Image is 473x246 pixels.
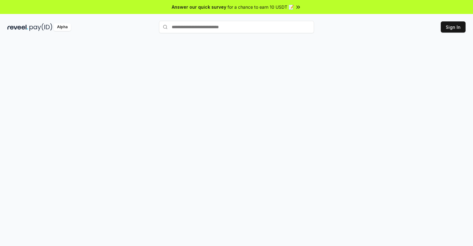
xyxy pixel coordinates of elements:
[54,23,71,31] div: Alpha
[441,21,466,33] button: Sign In
[228,4,294,10] span: for a chance to earn 10 USDT 📝
[29,23,52,31] img: pay_id
[172,4,226,10] span: Answer our quick survey
[7,23,28,31] img: reveel_dark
